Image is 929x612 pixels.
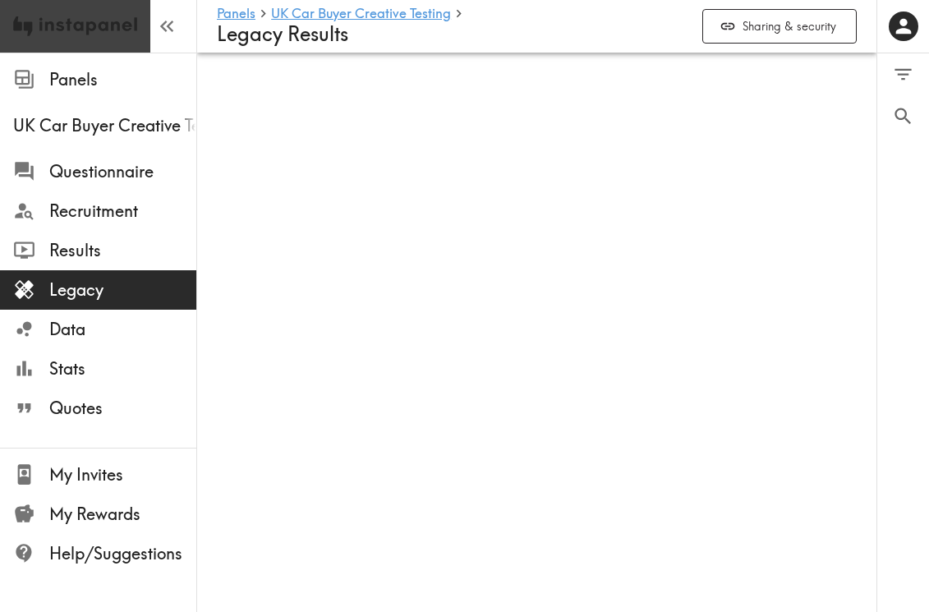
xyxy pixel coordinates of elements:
[49,68,196,91] span: Panels
[892,105,914,127] span: Search
[877,95,929,137] button: Search
[49,200,196,223] span: Recruitment
[13,114,196,137] span: UK Car Buyer Creative Testing
[49,278,196,301] span: Legacy
[49,542,196,565] span: Help/Suggestions
[49,239,196,262] span: Results
[271,7,451,22] a: UK Car Buyer Creative Testing
[892,63,914,85] span: Filter Responses
[49,357,196,380] span: Stats
[702,9,857,44] button: Sharing & security
[877,53,929,95] button: Filter Responses
[49,503,196,526] span: My Rewards
[49,397,196,420] span: Quotes
[49,160,196,183] span: Questionnaire
[217,7,255,22] a: Panels
[49,318,196,341] span: Data
[217,22,689,46] h4: Legacy Results
[49,463,196,486] span: My Invites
